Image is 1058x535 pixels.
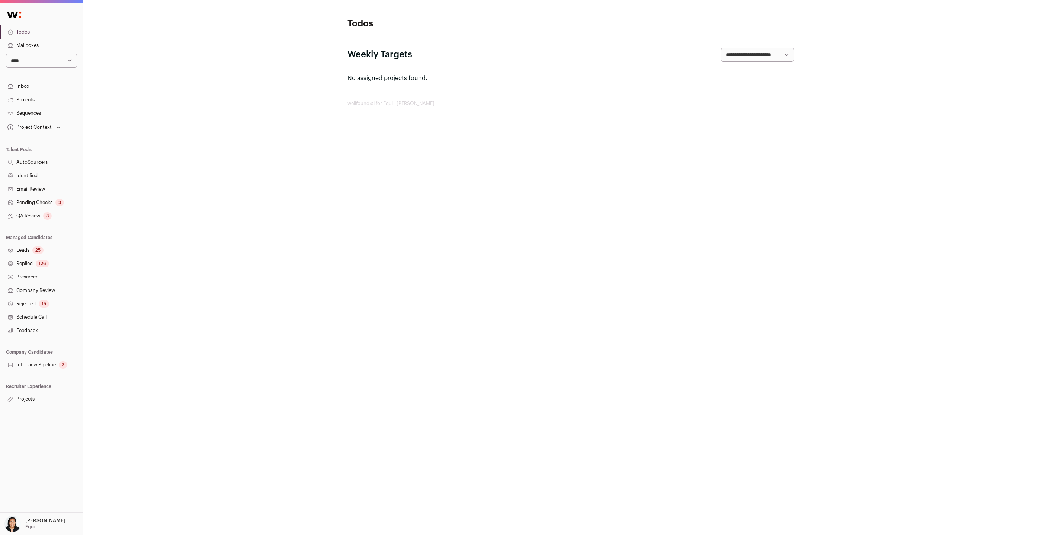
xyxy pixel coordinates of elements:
[32,246,44,254] div: 25
[55,199,64,206] div: 3
[6,122,62,133] button: Open dropdown
[39,300,49,308] div: 15
[347,74,794,83] p: No assigned projects found.
[25,524,35,530] p: Equi
[3,7,25,22] img: Wellfound
[59,361,67,369] div: 2
[36,260,49,267] div: 126
[347,101,794,106] footer: wellfound:ai for Equi - [PERSON_NAME]
[4,516,21,532] img: 13709957-medium_jpg
[25,518,65,524] p: [PERSON_NAME]
[3,516,67,532] button: Open dropdown
[6,124,52,130] div: Project Context
[347,49,412,61] h2: Weekly Targets
[347,18,496,30] h1: Todos
[43,212,52,220] div: 3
